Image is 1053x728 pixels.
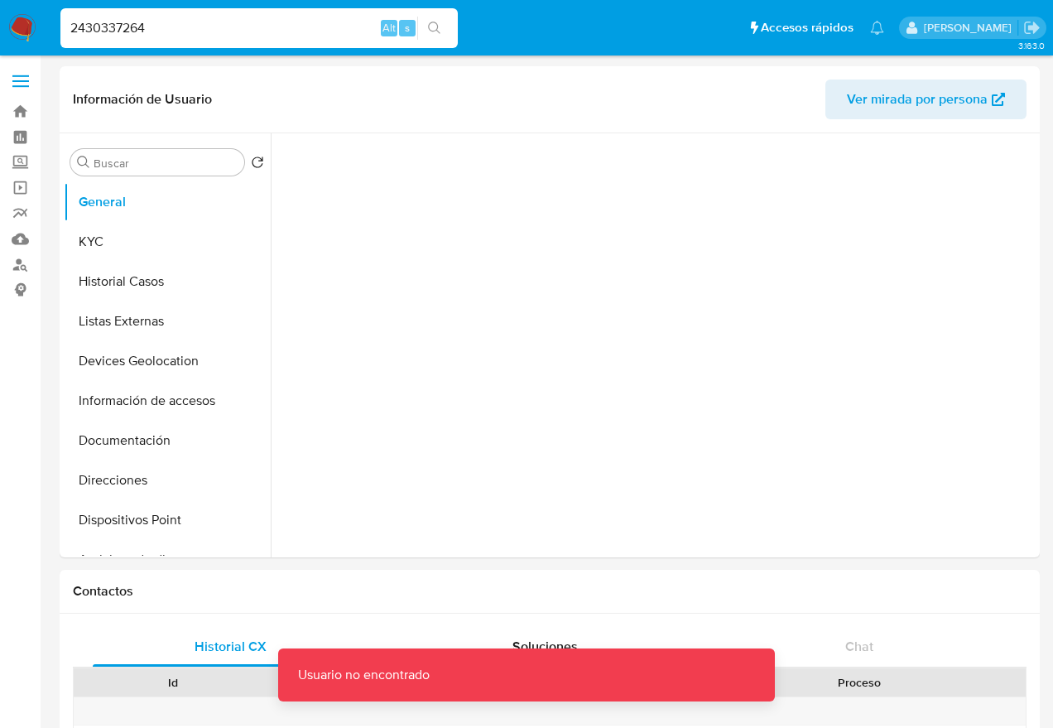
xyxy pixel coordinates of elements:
[60,17,458,39] input: Buscar usuario o caso...
[845,637,873,656] span: Chat
[94,156,238,171] input: Buscar
[195,637,267,656] span: Historial CX
[761,19,853,36] span: Accesos rápidos
[278,648,450,701] p: Usuario no encontrado
[64,540,271,580] button: Anticipos de dinero
[251,156,264,174] button: Volver al orden por defecto
[73,583,1027,600] h1: Contactos
[924,20,1017,36] p: yael.arizperojo@mercadolibre.com.mx
[64,421,271,460] button: Documentación
[417,17,451,40] button: search-icon
[64,341,271,381] button: Devices Geolocation
[77,156,90,169] button: Buscar
[870,21,884,35] a: Notificaciones
[405,20,410,36] span: s
[114,674,231,691] div: Id
[1023,19,1041,36] a: Salir
[512,637,578,656] span: Soluciones
[64,301,271,341] button: Listas Externas
[73,91,212,108] h1: Información de Usuario
[64,500,271,540] button: Dispositivos Point
[847,80,988,119] span: Ver mirada por persona
[704,674,1014,691] div: Proceso
[64,222,271,262] button: KYC
[64,381,271,421] button: Información de accesos
[382,20,396,36] span: Alt
[64,182,271,222] button: General
[64,460,271,500] button: Direcciones
[64,262,271,301] button: Historial Casos
[825,80,1027,119] button: Ver mirada por persona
